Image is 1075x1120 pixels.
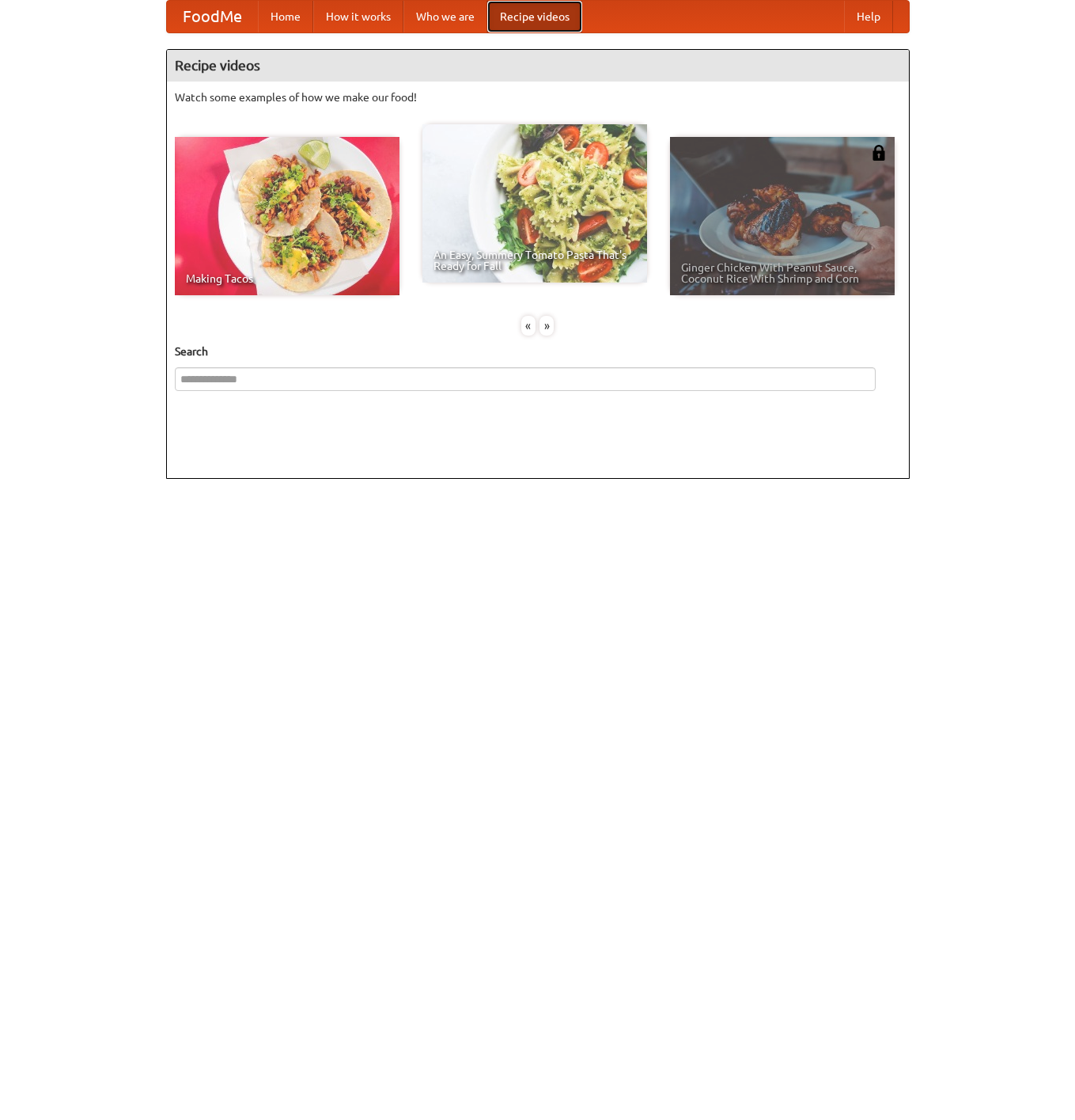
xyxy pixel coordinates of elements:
a: Who we are [403,1,487,32]
span: Making Tacos [186,273,388,284]
div: « [521,316,536,336]
a: FoodMe [167,1,258,32]
p: Watch some examples of how we make our food! [175,89,901,105]
div: » [539,316,554,336]
a: Recipe videos [487,1,582,32]
h5: Search [175,344,901,359]
img: 483408.png [871,145,887,161]
a: Home [258,1,313,32]
a: How it works [313,1,403,32]
a: Making Tacos [175,137,399,295]
h4: Recipe videos [167,50,909,82]
a: An Easy, Summery Tomato Pasta That's Ready for Fall [422,124,647,283]
a: Help [844,1,893,32]
span: An Easy, Summery Tomato Pasta That's Ready for Fall [433,249,636,271]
